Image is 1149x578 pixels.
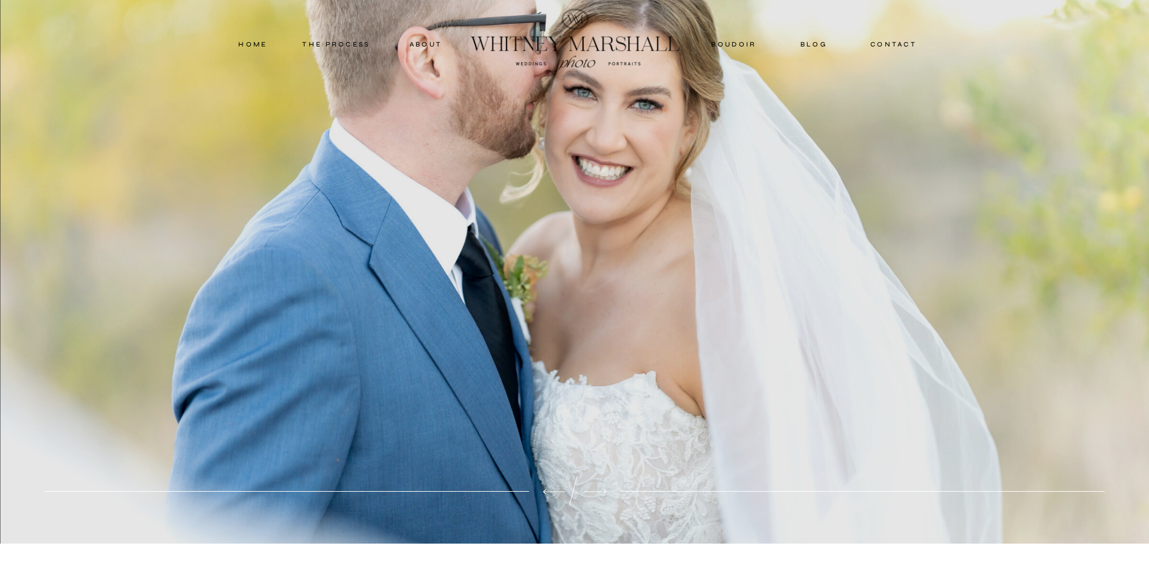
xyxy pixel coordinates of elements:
[866,39,922,49] a: contact
[300,39,373,49] a: THE PROCESS
[788,39,841,49] a: blog
[710,39,759,49] a: boudoir
[396,39,456,49] a: about
[227,39,279,49] a: home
